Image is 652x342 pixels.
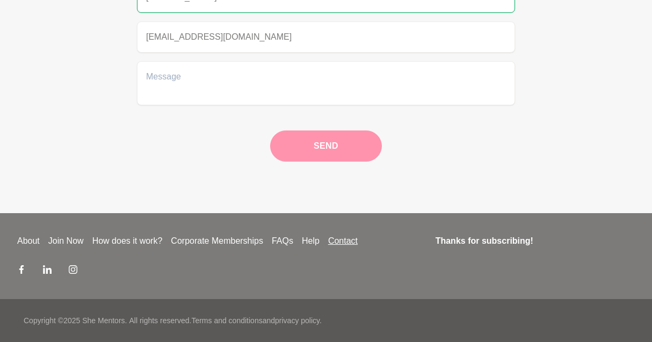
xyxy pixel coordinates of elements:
a: FAQs [267,235,298,248]
a: About [13,235,44,248]
p: All rights reserved. and . [129,315,321,326]
a: Join Now [44,235,88,248]
a: Help [298,235,324,248]
a: privacy policy [275,316,320,325]
h4: Thanks for subscribing! [436,235,628,248]
a: Facebook [17,265,26,278]
a: Terms and conditions [191,316,262,325]
a: How does it work? [88,235,167,248]
p: Copyright © 2025 She Mentors . [24,315,127,326]
a: Corporate Memberships [166,235,267,248]
a: LinkedIn [43,265,52,278]
a: Instagram [69,265,77,278]
input: Email [137,21,515,53]
a: Contact [324,235,362,248]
